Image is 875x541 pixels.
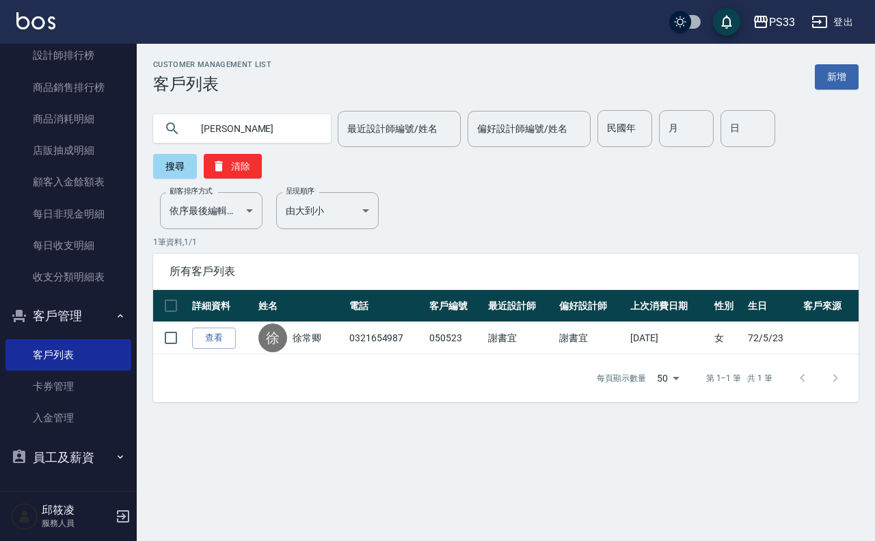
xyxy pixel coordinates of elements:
p: 服務人員 [42,517,111,529]
button: 員工及薪資 [5,440,131,475]
button: 清除 [204,154,262,179]
a: 卡券管理 [5,371,131,402]
img: Logo [16,12,55,29]
td: 0321654987 [346,322,426,354]
button: PS33 [747,8,800,36]
div: 由大到小 [276,192,379,229]
h5: 邱筱凌 [42,503,111,517]
td: 謝書宜 [556,322,627,354]
label: 顧客排序方式 [170,186,213,196]
img: Person [11,503,38,530]
div: 50 [651,360,684,397]
div: 依序最後編輯時間 [160,192,262,229]
button: 搜尋 [153,154,197,179]
th: 生日 [744,290,800,322]
th: 上次消費日期 [627,290,710,322]
input: 搜尋關鍵字 [191,110,320,147]
a: 商品消耗明細 [5,103,131,135]
p: 第 1–1 筆 共 1 筆 [706,372,772,384]
a: 店販抽成明細 [5,135,131,166]
td: [DATE] [627,322,710,354]
th: 性別 [711,290,745,322]
th: 最近設計師 [485,290,556,322]
button: 客戶管理 [5,298,131,334]
a: 客戶列表 [5,339,131,371]
a: 徐常卿 [293,331,321,345]
a: 收支分類明細表 [5,261,131,293]
th: 詳細資料 [189,290,255,322]
a: 顧客入金餘額表 [5,166,131,198]
button: 登出 [806,10,859,35]
a: 新增 [815,64,859,90]
button: save [713,8,740,36]
th: 客戶編號 [426,290,485,322]
span: 所有客戶列表 [170,265,842,278]
td: 050523 [426,322,485,354]
th: 偏好設計師 [556,290,627,322]
th: 客戶來源 [800,290,859,322]
a: 每日收支明細 [5,230,131,261]
th: 電話 [346,290,426,322]
a: 入金管理 [5,402,131,434]
td: 女 [711,322,745,354]
a: 每日非現金明細 [5,198,131,230]
td: 謝書宜 [485,322,556,354]
a: 商品銷售排行榜 [5,72,131,103]
h3: 客戶列表 [153,75,271,94]
p: 1 筆資料, 1 / 1 [153,236,859,248]
a: 設計師排行榜 [5,40,131,71]
label: 呈現順序 [286,186,314,196]
td: 72/5/23 [744,322,800,354]
a: 查看 [192,328,236,349]
th: 姓名 [255,290,346,322]
div: 徐 [258,324,287,352]
p: 每頁顯示數量 [597,372,646,384]
div: PS33 [769,14,795,31]
h2: Customer Management List [153,60,271,69]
